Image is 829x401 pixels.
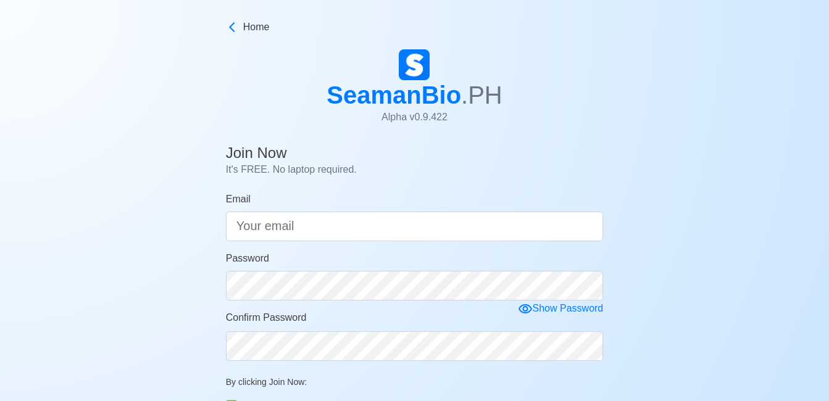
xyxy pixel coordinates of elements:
[327,80,502,110] h1: SeamanBio
[226,376,604,389] p: By clicking Join Now:
[461,81,502,109] span: .PH
[327,110,502,125] p: Alpha v 0.9.422
[226,144,604,162] h4: Join Now
[518,301,604,316] div: Show Password
[243,20,270,35] span: Home
[226,253,269,263] span: Password
[226,162,604,177] p: It's FREE. No laptop required.
[399,49,430,80] img: Logo
[226,194,251,204] span: Email
[226,20,604,35] a: Home
[226,312,307,323] span: Confirm Password
[327,49,502,134] a: SeamanBio.PHAlpha v0.9.422
[226,212,604,241] input: Your email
